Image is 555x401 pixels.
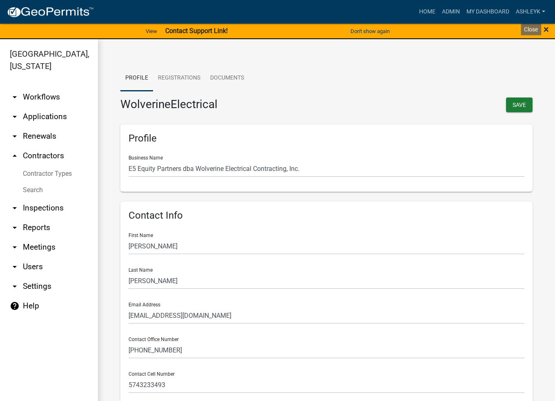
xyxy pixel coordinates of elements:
a: My Dashboard [463,4,513,20]
i: arrow_drop_up [10,151,20,161]
i: arrow_drop_down [10,281,20,291]
i: help [10,301,20,311]
a: Home [416,4,439,20]
h3: WolverineElectrical [120,97,320,111]
button: Save [506,97,533,112]
a: Registrations [153,65,205,91]
i: arrow_drop_down [10,203,20,213]
h6: Profile [129,133,524,144]
a: View [142,24,160,38]
i: arrow_drop_down [10,223,20,233]
i: arrow_drop_down [10,242,20,252]
a: Documents [205,65,249,91]
a: Profile [120,65,153,91]
i: arrow_drop_down [10,112,20,122]
i: arrow_drop_down [10,262,20,272]
a: Admin [439,4,463,20]
i: arrow_drop_down [10,131,20,141]
button: Close [544,24,549,34]
h6: Contact Info [129,210,524,222]
span: × [544,24,549,35]
div: Close [521,24,541,35]
button: Don't show again [347,24,393,38]
strong: Contact Support Link! [165,27,228,35]
a: AshleyK [513,4,548,20]
i: arrow_drop_down [10,92,20,102]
